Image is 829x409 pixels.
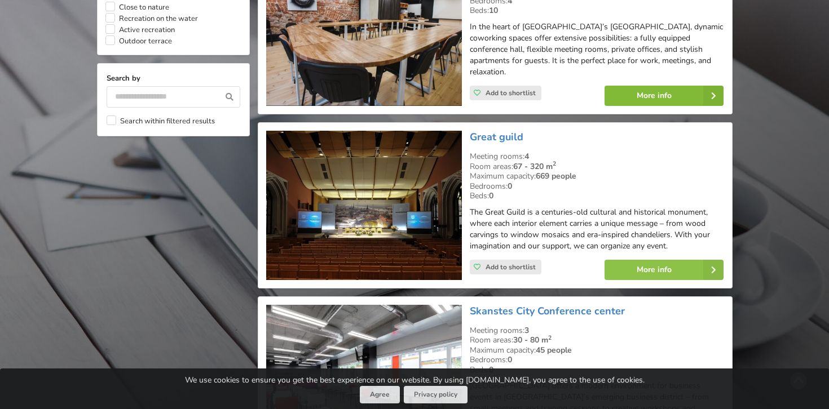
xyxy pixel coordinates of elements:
label: Recreation on the water [105,13,198,24]
strong: 0 [489,364,493,375]
div: Maximum capacity: [470,345,724,355]
div: Meeting rooms: [470,152,724,162]
div: Maximum capacity: [470,171,724,181]
div: Beds: [470,6,724,16]
strong: 669 people [536,171,576,181]
strong: 67 - 320 m [513,161,556,172]
strong: 0 [489,190,493,201]
strong: 0 [508,181,512,192]
a: Skanstes City Conference center [470,304,625,318]
button: Agree [360,386,400,403]
a: More info [605,260,724,280]
sup: 2 [548,334,552,342]
div: Room areas: [470,162,724,172]
strong: 4 [524,151,529,162]
label: Search by [107,73,240,84]
a: Great guild [470,130,523,144]
a: Privacy policy [404,386,468,403]
div: Room areas: [470,335,724,345]
label: Search within filtered results [107,115,215,127]
strong: 3 [524,325,529,336]
img: Conference centre | Riga | Great guild [266,131,462,280]
span: Add to shortlist [486,88,536,97]
div: Bedrooms: [470,355,724,365]
label: Close to nature [105,2,169,13]
sup: 2 [553,159,556,168]
div: Beds: [470,191,724,201]
p: In the heart of [GEOGRAPHIC_DATA]’s [GEOGRAPHIC_DATA], dynamic coworking spaces offer extensive p... [470,21,724,78]
div: Beds: [470,365,724,375]
p: The Great Guild is a centuries-old cultural and historical monument, where each interior element ... [470,207,724,252]
strong: 10 [489,5,498,16]
strong: 45 people [536,345,572,355]
div: Bedrooms: [470,181,724,192]
div: Meeting rooms: [470,326,724,336]
a: More info [605,86,724,106]
strong: 0 [508,354,512,365]
label: Active recreation [105,24,175,35]
strong: 30 - 80 m [513,335,552,345]
label: Outdoor terrace [105,35,172,47]
span: Add to shortlist [486,263,536,272]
